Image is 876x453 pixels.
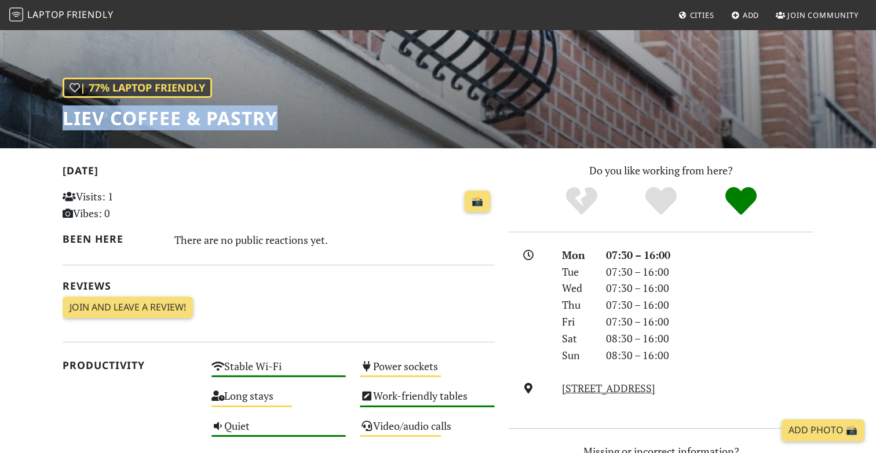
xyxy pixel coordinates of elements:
[555,264,599,280] div: Tue
[63,280,495,292] h2: Reviews
[9,5,114,25] a: LaptopFriendly LaptopFriendly
[743,10,760,20] span: Add
[621,185,701,217] div: Yes
[599,330,820,347] div: 08:30 – 16:00
[63,359,198,371] h2: Productivity
[353,417,502,446] div: Video/audio calls
[555,247,599,264] div: Mon
[67,8,113,21] span: Friendly
[599,264,820,280] div: 07:30 – 16:00
[174,231,495,249] div: There are no public reactions yet.
[205,386,353,416] div: Long stays
[465,191,490,213] a: 📸
[555,297,599,313] div: Thu
[63,233,160,245] h2: Been here
[555,347,599,364] div: Sun
[205,357,353,386] div: Stable Wi-Fi
[599,347,820,364] div: 08:30 – 16:00
[674,5,719,25] a: Cities
[353,386,502,416] div: Work-friendly tables
[787,10,859,20] span: Join Community
[555,280,599,297] div: Wed
[599,313,820,330] div: 07:30 – 16:00
[63,107,278,129] h1: Liev Coffee & Pastry
[63,297,193,319] a: Join and leave a review!
[509,162,813,179] p: Do you like working from here?
[690,10,714,20] span: Cities
[771,5,863,25] a: Join Community
[63,78,212,98] div: | 77% Laptop Friendly
[9,8,23,21] img: LaptopFriendly
[599,297,820,313] div: 07:30 – 16:00
[727,5,764,25] a: Add
[555,330,599,347] div: Sat
[555,313,599,330] div: Fri
[599,280,820,297] div: 07:30 – 16:00
[27,8,65,21] span: Laptop
[63,188,198,222] p: Visits: 1 Vibes: 0
[542,185,622,217] div: No
[599,247,820,264] div: 07:30 – 16:00
[701,185,781,217] div: Definitely!
[205,417,353,446] div: Quiet
[353,357,502,386] div: Power sockets
[562,381,655,395] a: [STREET_ADDRESS]
[63,165,495,181] h2: [DATE]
